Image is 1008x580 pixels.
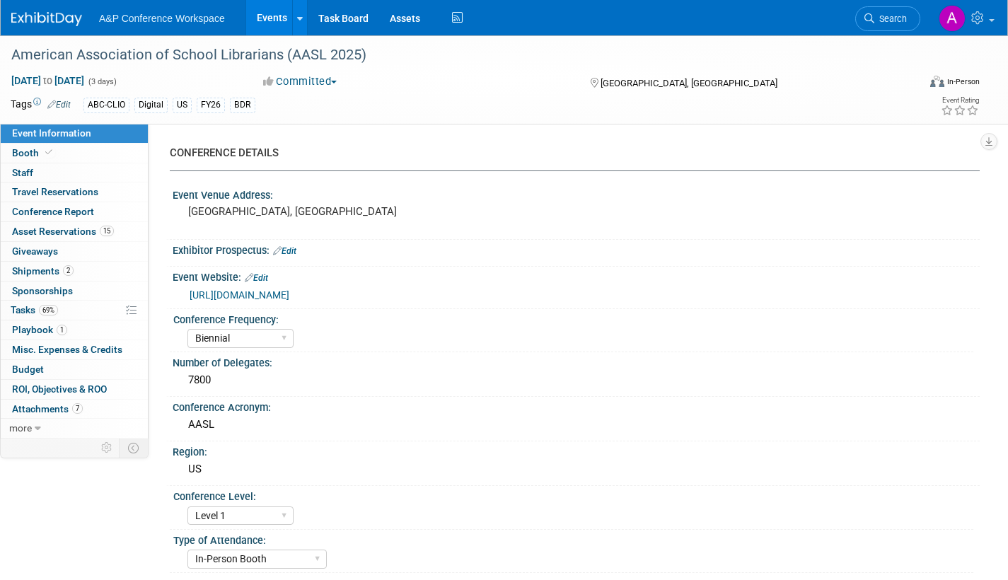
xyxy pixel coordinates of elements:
div: 7800 [183,369,969,391]
img: Format-Inperson.png [930,76,944,87]
div: US [173,98,192,112]
a: Giveaways [1,242,148,261]
span: 7 [72,403,83,414]
div: AASL [183,414,969,436]
span: [GEOGRAPHIC_DATA], [GEOGRAPHIC_DATA] [601,78,777,88]
div: Conference Level: [173,486,973,504]
a: Misc. Expenses & Credits [1,340,148,359]
span: 2 [63,265,74,276]
a: Sponsorships [1,282,148,301]
a: Playbook1 [1,320,148,340]
a: Edit [273,246,296,256]
span: Asset Reservations [12,226,114,237]
div: BDR [230,98,255,112]
a: Edit [47,100,71,110]
div: Exhibitor Prospectus: [173,240,980,258]
div: Conference Acronym: [173,397,980,414]
span: Misc. Expenses & Credits [12,344,122,355]
div: American Association of School Librarians (AASL 2025) [6,42,897,68]
td: Personalize Event Tab Strip [95,439,120,457]
a: Travel Reservations [1,182,148,202]
span: to [41,75,54,86]
div: US [183,458,969,480]
span: 15 [100,226,114,236]
img: Amanda Oney [939,5,966,32]
a: Search [855,6,920,31]
td: Tags [11,97,71,113]
i: Booth reservation complete [45,149,52,156]
span: Shipments [12,265,74,277]
a: Attachments7 [1,400,148,419]
span: (3 days) [87,77,117,86]
span: Event Information [12,127,91,139]
span: Travel Reservations [12,186,98,197]
a: Staff [1,163,148,182]
div: Event Website: [173,267,980,285]
div: In-Person [946,76,980,87]
span: Attachments [12,403,83,414]
div: Conference Frequency: [173,309,973,327]
span: A&P Conference Workspace [99,13,225,24]
img: ExhibitDay [11,12,82,26]
a: Budget [1,360,148,379]
a: Conference Report [1,202,148,221]
a: Booth [1,144,148,163]
div: Type of Attendance: [173,530,973,547]
div: CONFERENCE DETAILS [170,146,969,161]
span: Booth [12,147,55,158]
span: Search [874,13,907,24]
span: Tasks [11,304,58,315]
div: ABC-CLIO [83,98,129,112]
span: Sponsorships [12,285,73,296]
a: more [1,419,148,438]
div: Event Venue Address: [173,185,980,202]
span: Conference Report [12,206,94,217]
div: FY26 [197,98,225,112]
td: Toggle Event Tabs [120,439,149,457]
a: Tasks69% [1,301,148,320]
span: more [9,422,32,434]
span: ROI, Objectives & ROO [12,383,107,395]
div: Digital [134,98,168,112]
button: Committed [258,74,342,89]
div: Number of Delegates: [173,352,980,370]
pre: [GEOGRAPHIC_DATA], [GEOGRAPHIC_DATA] [188,205,493,218]
a: Shipments2 [1,262,148,281]
div: Event Rating [941,97,979,104]
span: Giveaways [12,245,58,257]
a: [URL][DOMAIN_NAME] [190,289,289,301]
span: 69% [39,305,58,315]
span: 1 [57,325,67,335]
div: Region: [173,441,980,459]
span: [DATE] [DATE] [11,74,85,87]
span: Staff [12,167,33,178]
a: Asset Reservations15 [1,222,148,241]
a: Event Information [1,124,148,143]
a: ROI, Objectives & ROO [1,380,148,399]
a: Edit [245,273,268,283]
span: Playbook [12,324,67,335]
span: Budget [12,364,44,375]
div: Event Format [836,74,980,95]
